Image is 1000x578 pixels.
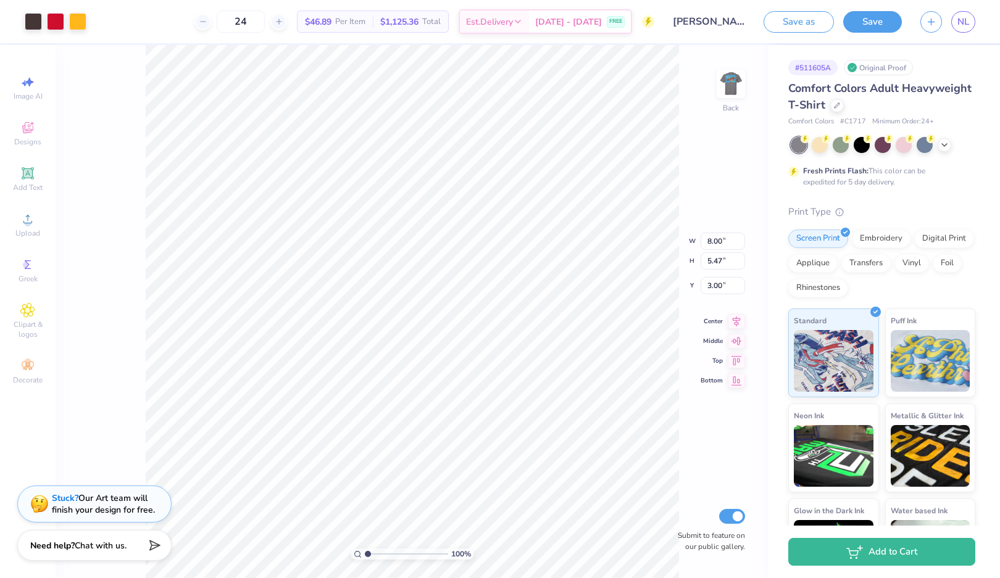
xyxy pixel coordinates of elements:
[891,425,970,487] img: Metallic & Glitter Ink
[788,60,838,75] div: # 511605A
[719,72,743,96] img: Back
[701,337,723,345] span: Middle
[852,229,910,248] div: Embroidery
[891,409,964,422] span: Metallic & Glitter Ink
[664,9,754,34] input: Untitled Design
[13,183,43,192] span: Add Text
[671,530,745,552] label: Submit to feature on our public gallery.
[466,15,513,28] span: Est. Delivery
[701,357,723,365] span: Top
[794,330,873,392] img: Standard
[75,540,127,551] span: Chat with us.
[52,492,78,504] strong: Stuck?
[894,254,929,273] div: Vinyl
[794,504,864,517] span: Glow in the Dark Ink
[14,91,43,101] span: Image AI
[451,548,471,559] span: 100 %
[723,102,739,114] div: Back
[933,254,962,273] div: Foil
[13,375,43,385] span: Decorate
[891,314,917,327] span: Puff Ink
[840,117,866,127] span: # C1717
[788,279,848,297] div: Rhinestones
[951,11,975,33] a: NL
[914,229,974,248] div: Digital Print
[19,274,38,284] span: Greek
[305,15,331,28] span: $46.89
[335,15,365,28] span: Per Item
[843,11,902,33] button: Save
[14,137,41,147] span: Designs
[803,165,955,188] div: This color can be expedited for 5 day delivery.
[794,425,873,487] img: Neon Ink
[788,81,972,112] span: Comfort Colors Adult Heavyweight T-Shirt
[872,117,934,127] span: Minimum Order: 24 +
[788,205,975,219] div: Print Type
[794,314,827,327] span: Standard
[803,166,869,176] strong: Fresh Prints Flash:
[794,409,824,422] span: Neon Ink
[764,11,834,33] button: Save as
[701,317,723,326] span: Center
[535,15,602,28] span: [DATE] - [DATE]
[891,504,948,517] span: Water based Ink
[891,330,970,392] img: Puff Ink
[52,492,155,516] div: Our Art team will finish your design for free.
[422,15,441,28] span: Total
[788,538,975,566] button: Add to Cart
[701,376,723,385] span: Bottom
[380,15,419,28] span: $1,125.36
[957,15,969,29] span: NL
[609,17,622,26] span: FREE
[788,117,834,127] span: Comfort Colors
[841,254,891,273] div: Transfers
[217,10,265,33] input: – –
[788,254,838,273] div: Applique
[788,229,848,248] div: Screen Print
[15,228,40,238] span: Upload
[6,320,49,339] span: Clipart & logos
[844,60,913,75] div: Original Proof
[30,540,75,551] strong: Need help?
